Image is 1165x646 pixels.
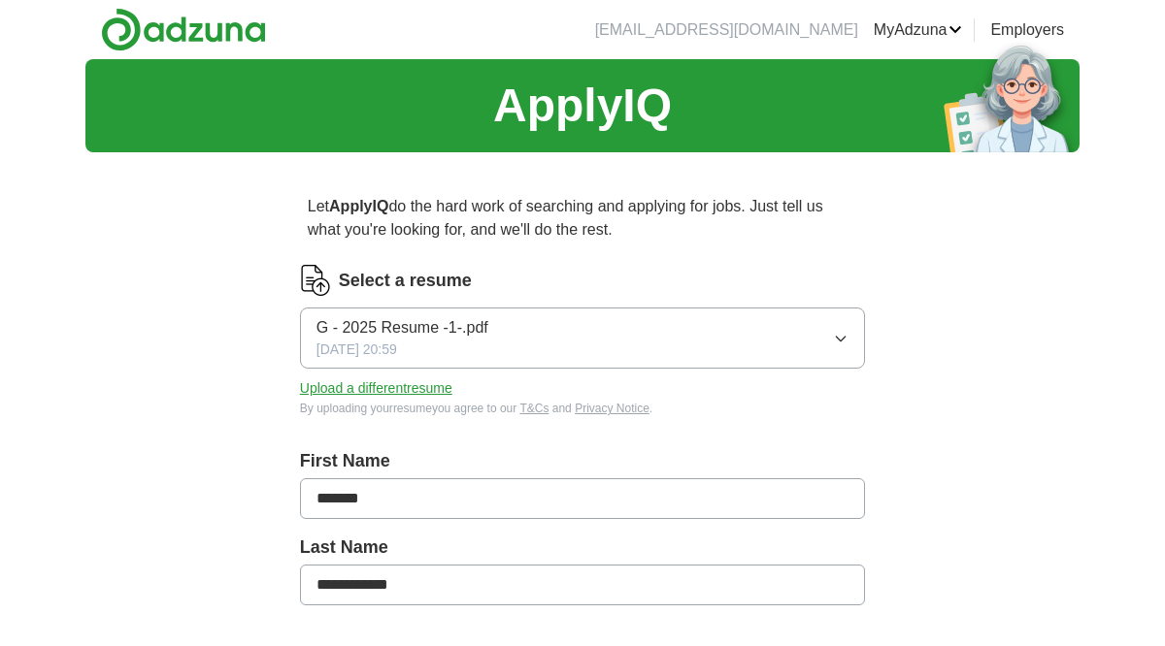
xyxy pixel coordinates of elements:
span: [DATE] 20:59 [316,339,397,360]
label: Select a resume [339,268,472,294]
img: Adzuna logo [101,8,266,51]
button: G - 2025 Resume -1-.pdf[DATE] 20:59 [300,307,865,369]
div: By uploading your resume you agree to our and . [300,400,865,417]
a: T&Cs [519,402,549,415]
a: Employers [990,18,1064,42]
button: Upload a differentresume [300,378,452,399]
p: Let do the hard work of searching and applying for jobs. Just tell us what you're looking for, an... [300,187,865,249]
li: [EMAIL_ADDRESS][DOMAIN_NAME] [595,18,858,42]
strong: ApplyIQ [329,198,388,214]
img: CV Icon [300,265,331,296]
h1: ApplyIQ [493,71,672,141]
a: MyAdzuna [874,18,963,42]
span: G - 2025 Resume -1-.pdf [316,316,488,339]
a: Privacy Notice [575,402,649,415]
label: Last Name [300,534,865,561]
label: First Name [300,448,865,474]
